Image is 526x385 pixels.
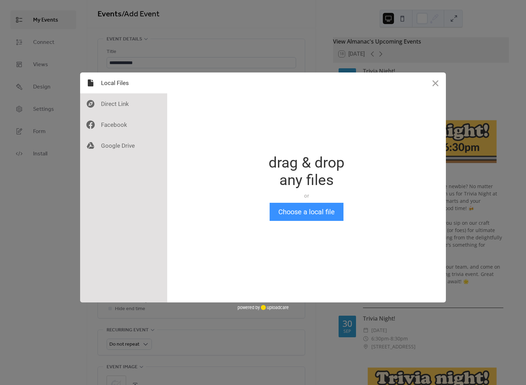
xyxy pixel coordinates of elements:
div: drag & drop any files [269,154,345,189]
button: Close [425,72,446,93]
div: Local Files [80,72,167,93]
div: Facebook [80,114,167,135]
a: uploadcare [260,305,289,310]
div: Google Drive [80,135,167,156]
div: or [269,192,345,199]
div: powered by [238,302,289,313]
button: Choose a local file [270,203,343,221]
div: Direct Link [80,93,167,114]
